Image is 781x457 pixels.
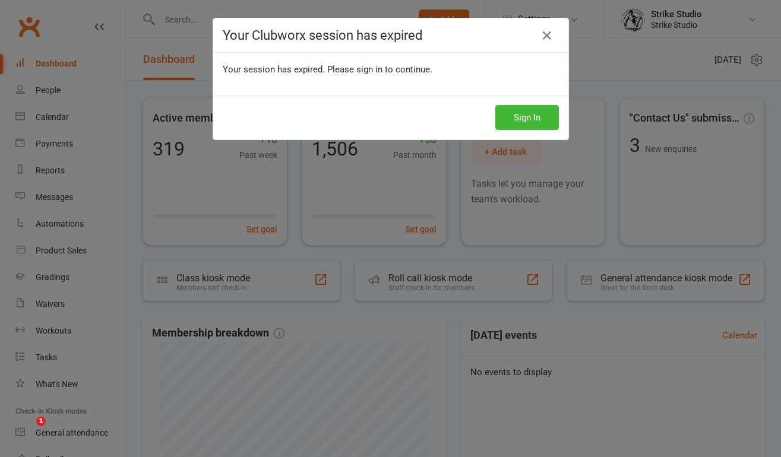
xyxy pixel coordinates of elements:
[495,105,559,130] button: Sign In
[223,28,559,43] h4: Your Clubworx session has expired
[223,64,432,75] span: Your session has expired. Please sign in to continue.
[537,26,556,45] a: Close
[36,417,46,426] span: 1
[12,417,40,445] iframe: Intercom live chat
